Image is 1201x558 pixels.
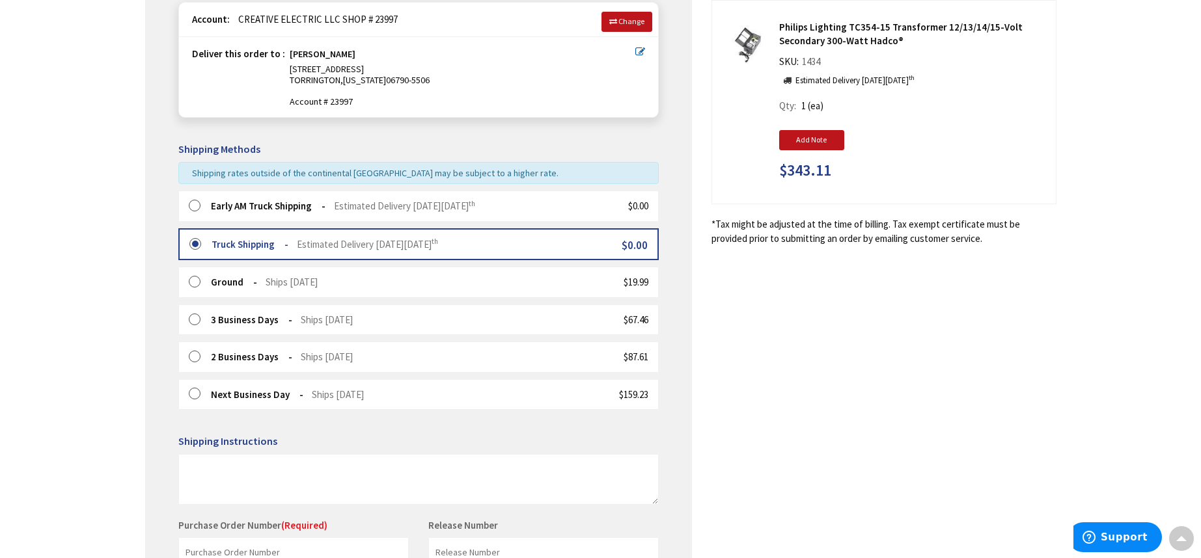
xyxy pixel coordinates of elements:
span: TORRINGTON, [290,74,343,86]
strong: Early AM Truck Shipping [211,200,325,212]
strong: Deliver this order to : [192,47,285,60]
span: $19.99 [624,276,648,288]
span: CREATIVE ELECTRIC LLC SHOP # 23997 [232,13,398,25]
label: Release Number [428,518,498,532]
strong: Account: [192,13,230,25]
span: Change [618,16,644,26]
h5: Shipping Methods [178,144,659,155]
div: SKU: [779,55,823,73]
span: Shipping Instructions [178,434,277,447]
span: (Required) [281,519,327,531]
span: $87.61 [624,351,648,363]
strong: Philips Lighting TC354-15 Transformer 12/13/14/15-Volt Secondary 300-Watt Hadco® [779,20,1046,48]
span: $159.23 [619,388,648,401]
sup: th [469,199,475,208]
strong: Ground [211,276,257,288]
span: Account # 23997 [290,96,635,107]
sup: th [909,73,915,82]
span: Ships [DATE] [301,313,353,326]
strong: 2 Business Days [211,351,292,363]
img: Philips Lighting TC354-15 Transformer 12/13/14/15-Volt Secondary 300-Watt Hadco® [727,25,767,66]
span: Ships [DATE] [301,351,353,363]
span: Qty [779,100,794,112]
strong: Truck Shipping [212,238,288,250]
a: Change [601,12,652,31]
sup: th [432,237,438,246]
span: $67.46 [624,313,648,326]
span: $343.11 [779,162,831,179]
span: $0.00 [622,238,648,252]
span: 1434 [799,55,823,68]
span: Estimated Delivery [DATE][DATE] [334,200,475,212]
p: Estimated Delivery [DATE][DATE] [795,75,915,87]
span: $0.00 [628,200,648,212]
strong: Next Business Day [211,388,303,401]
span: Ships [DATE] [312,388,364,401]
span: Ships [DATE] [266,276,318,288]
: *Tax might be adjusted at the time of billing. Tax exempt certificate must be provided prior to s... [711,217,1056,245]
strong: [PERSON_NAME] [290,49,355,64]
span: 1 [801,100,806,112]
label: Purchase Order Number [178,518,327,532]
span: Estimated Delivery [DATE][DATE] [297,238,438,250]
span: [STREET_ADDRESS] [290,63,364,75]
span: (ea) [808,100,823,112]
span: Shipping rates outside of the continental [GEOGRAPHIC_DATA] may be subject to a higher rate. [192,167,559,179]
span: [US_STATE] [343,74,386,86]
strong: 3 Business Days [211,313,292,326]
span: 06790-5506 [386,74,430,86]
iframe: Opens a widget where you can find more information [1073,522,1162,555]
